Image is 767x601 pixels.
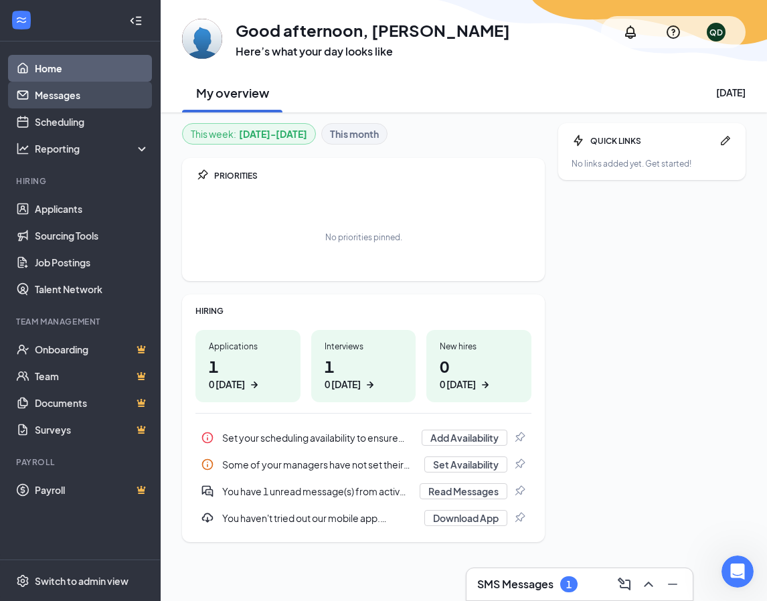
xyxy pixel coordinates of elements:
a: New hires00 [DATE]ArrowRight [426,330,531,402]
svg: Download [201,511,214,525]
div: New hires [440,341,518,352]
div: 1 [566,579,572,590]
h3: Here’s what your day looks like [236,44,510,59]
a: Interviews10 [DATE]ArrowRight [311,330,416,402]
svg: Pin [513,511,526,525]
div: This week : [191,126,307,141]
div: Hiring [16,175,147,187]
button: ChevronUp [636,574,658,595]
div: No links added yet. Get started! [572,158,732,169]
div: 0 [DATE] [209,377,245,392]
h2: My overview [196,84,269,101]
b: [DATE] - [DATE] [239,126,307,141]
iframe: Intercom live chat [721,555,754,588]
div: [DATE] [716,86,746,99]
button: ComposeMessage [612,574,634,595]
svg: Pin [513,485,526,498]
div: Some of your managers have not set their interview availability yet [222,458,416,471]
button: Download App [424,510,507,526]
div: No priorities pinned. [325,232,402,243]
a: Applications10 [DATE]ArrowRight [195,330,301,402]
a: Job Postings [35,249,149,276]
div: Payroll [16,456,147,468]
b: This month [330,126,379,141]
svg: Info [201,458,214,471]
a: Messages [35,82,149,108]
svg: Minimize [665,576,681,592]
svg: Pin [513,458,526,471]
button: Add Availability [422,430,507,446]
a: Scheduling [35,108,149,135]
a: DocumentsCrown [35,390,149,416]
svg: Pin [513,431,526,444]
svg: Info [201,431,214,444]
svg: Analysis [16,142,29,155]
div: Team Management [16,316,147,327]
a: InfoSet your scheduling availability to ensure interviews can be set upAdd AvailabilityPin [195,424,531,451]
div: Set your scheduling availability to ensure interviews can be set up [195,424,531,451]
div: Applications [209,341,287,352]
svg: Settings [16,574,29,588]
div: Switch to admin view [35,574,129,588]
div: Set your scheduling availability to ensure interviews can be set up [222,431,414,444]
div: You haven't tried out our mobile app. Download and try the mobile app here... [195,505,531,531]
svg: WorkstreamLogo [15,13,28,27]
div: Reporting [35,142,150,155]
div: 0 [DATE] [325,377,361,392]
button: Minimize [661,574,682,595]
a: DoubleChatActiveYou have 1 unread message(s) from active applicantsRead MessagesPin [195,478,531,505]
a: Applicants [35,195,149,222]
div: 0 [DATE] [440,377,476,392]
h1: 0 [440,355,518,392]
a: InfoSome of your managers have not set their interview availability yetSet AvailabilityPin [195,451,531,478]
h1: 1 [325,355,403,392]
a: SurveysCrown [35,416,149,443]
svg: ArrowRight [363,378,377,392]
div: You have 1 unread message(s) from active applicants [195,478,531,505]
div: PRIORITIES [214,170,531,181]
svg: ChevronUp [641,576,657,592]
div: You haven't tried out our mobile app. Download and try the mobile app here... [222,511,416,525]
div: QUICK LINKS [590,135,713,147]
svg: ArrowRight [248,378,261,392]
a: TeamCrown [35,363,149,390]
a: Home [35,55,149,82]
h1: Good afternoon, [PERSON_NAME] [236,19,510,41]
svg: Bolt [572,134,585,147]
a: Sourcing Tools [35,222,149,249]
button: Read Messages [420,483,507,499]
h3: SMS Messages [477,577,553,592]
svg: ArrowRight [479,378,492,392]
a: DownloadYou haven't tried out our mobile app. Download and try the mobile app here...Download AppPin [195,505,531,531]
div: QD [709,27,723,38]
h1: 1 [209,355,287,392]
svg: DoubleChatActive [201,485,214,498]
svg: Collapse [129,14,143,27]
div: Interviews [325,341,403,352]
img: Quinn Daniels [182,19,222,59]
svg: QuestionInfo [665,24,681,40]
div: You have 1 unread message(s) from active applicants [222,485,412,498]
svg: Pen [719,134,732,147]
svg: Notifications [622,24,638,40]
svg: Pin [195,169,209,182]
div: HIRING [195,305,531,317]
button: Set Availability [424,456,507,473]
svg: ComposeMessage [616,576,632,592]
a: PayrollCrown [35,477,149,503]
div: Some of your managers have not set their interview availability yet [195,451,531,478]
a: Talent Network [35,276,149,303]
a: OnboardingCrown [35,336,149,363]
